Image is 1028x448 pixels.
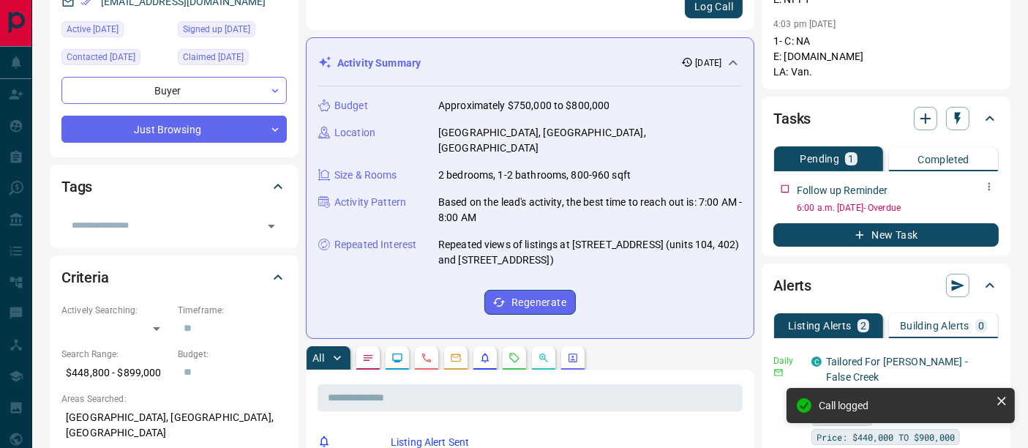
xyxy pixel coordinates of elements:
[773,354,803,367] p: Daily
[788,321,852,331] p: Listing Alerts
[178,304,287,317] p: Timeframe:
[811,356,822,367] div: condos.ca
[334,125,375,141] p: Location
[773,274,811,297] h2: Alerts
[797,183,888,198] p: Follow up Reminder
[773,101,999,136] div: Tasks
[261,216,282,236] button: Open
[900,321,969,331] p: Building Alerts
[567,352,579,364] svg: Agent Actions
[773,107,811,130] h2: Tasks
[773,19,836,29] p: 4:03 pm [DATE]
[61,361,170,385] p: $448,800 - $899,000
[67,22,119,37] span: Active [DATE]
[826,356,968,383] a: Tailored For [PERSON_NAME] - False Creek
[61,116,287,143] div: Just Browsing
[61,392,287,406] p: Areas Searched:
[334,195,406,210] p: Activity Pattern
[178,49,287,70] div: Tue Sep 09 2025
[183,50,244,64] span: Claimed [DATE]
[860,321,866,331] p: 2
[438,125,742,156] p: [GEOGRAPHIC_DATA], [GEOGRAPHIC_DATA], [GEOGRAPHIC_DATA]
[773,34,999,80] p: 1- C: NA E: [DOMAIN_NAME] LA: Van.
[312,353,324,363] p: All
[67,50,135,64] span: Contacted [DATE]
[773,367,784,378] svg: Email
[438,237,742,268] p: Repeated views of listings at [STREET_ADDRESS] (units 104, 402) and [STREET_ADDRESS])
[918,154,969,165] p: Completed
[438,195,742,225] p: Based on the lead's activity, the best time to reach out is: 7:00 AM - 8:00 AM
[334,98,368,113] p: Budget
[509,352,520,364] svg: Requests
[848,154,854,164] p: 1
[61,49,170,70] div: Thu Sep 11 2025
[178,21,287,42] div: Mon Sep 08 2025
[773,223,999,247] button: New Task
[978,321,984,331] p: 0
[61,266,109,289] h2: Criteria
[61,348,170,361] p: Search Range:
[178,348,287,361] p: Budget:
[538,352,549,364] svg: Opportunities
[438,168,631,183] p: 2 bedrooms, 1-2 bathrooms, 800-960 sqft
[61,21,170,42] div: Mon Sep 08 2025
[61,175,92,198] h2: Tags
[696,56,722,70] p: [DATE]
[334,237,416,253] p: Repeated Interest
[334,168,397,183] p: Size & Rooms
[61,406,287,445] p: [GEOGRAPHIC_DATA], [GEOGRAPHIC_DATA], [GEOGRAPHIC_DATA]
[450,352,462,364] svg: Emails
[819,400,990,411] div: Call logged
[61,304,170,317] p: Actively Searching:
[479,352,491,364] svg: Listing Alerts
[183,22,250,37] span: Signed up [DATE]
[337,56,421,71] p: Activity Summary
[773,268,999,303] div: Alerts
[61,77,287,104] div: Buyer
[484,290,576,315] button: Regenerate
[800,154,840,164] p: Pending
[61,169,287,204] div: Tags
[61,260,287,295] div: Criteria
[797,201,999,214] p: 6:00 a.m. [DATE] - Overdue
[391,352,403,364] svg: Lead Browsing Activity
[421,352,432,364] svg: Calls
[362,352,374,364] svg: Notes
[318,50,742,77] div: Activity Summary[DATE]
[438,98,609,113] p: Approximately $750,000 to $800,000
